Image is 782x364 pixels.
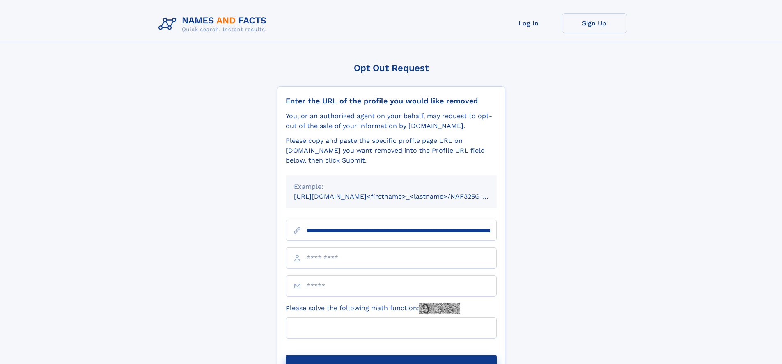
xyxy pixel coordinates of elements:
[286,136,497,165] div: Please copy and paste the specific profile page URL on [DOMAIN_NAME] you want removed into the Pr...
[286,96,497,105] div: Enter the URL of the profile you would like removed
[155,13,273,35] img: Logo Names and Facts
[294,182,488,192] div: Example:
[286,303,460,314] label: Please solve the following math function:
[286,111,497,131] div: You, or an authorized agent on your behalf, may request to opt-out of the sale of your informatio...
[496,13,562,33] a: Log In
[277,63,505,73] div: Opt Out Request
[562,13,627,33] a: Sign Up
[294,192,512,200] small: [URL][DOMAIN_NAME]<firstname>_<lastname>/NAF325G-xxxxxxxx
